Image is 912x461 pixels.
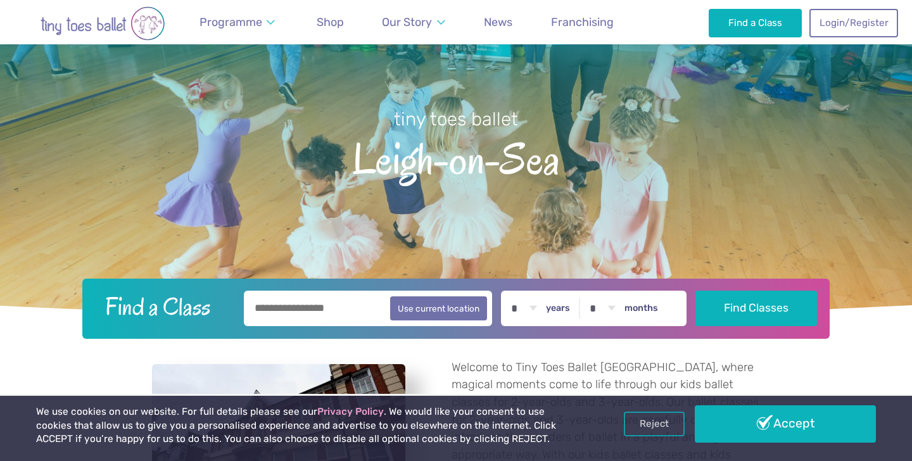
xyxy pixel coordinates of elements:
span: Shop [317,15,344,28]
a: Login/Register [809,9,898,37]
img: tiny toes ballet [14,6,191,41]
span: News [484,15,512,28]
a: Privacy Policy [317,406,384,417]
a: News [478,8,518,37]
p: We use cookies on our website. For full details please see our . We would like your consent to us... [36,405,582,446]
a: Franchising [545,8,619,37]
button: Find Classes [695,291,818,326]
a: Accept [695,405,876,442]
span: Leigh-on-Sea [22,132,890,183]
a: Reject [624,412,685,436]
a: Programme [194,8,281,37]
h2: Find a Class [95,291,236,322]
a: Find a Class [709,9,802,37]
small: tiny toes ballet [394,108,518,130]
span: Programme [199,15,262,28]
a: Shop [311,8,350,37]
button: Use current location [390,296,487,320]
a: Our Story [376,8,451,37]
label: years [546,303,570,314]
label: months [624,303,658,314]
span: Franchising [551,15,614,28]
span: Our Story [382,15,432,28]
